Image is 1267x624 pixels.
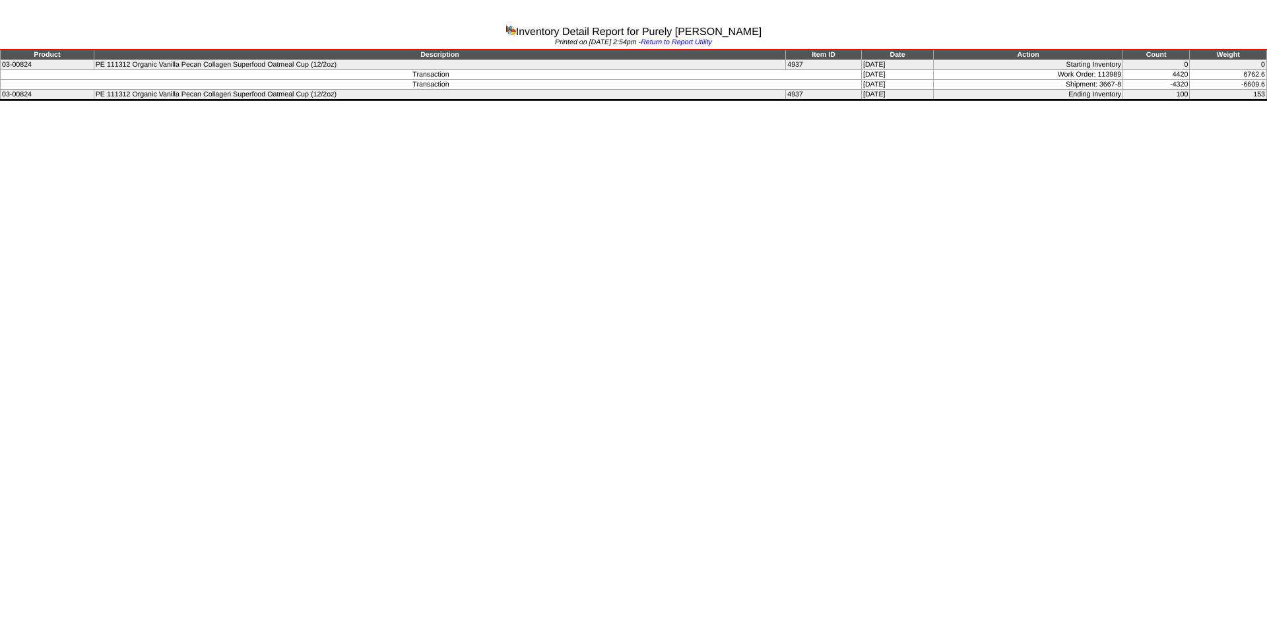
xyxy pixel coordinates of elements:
[641,38,712,46] a: Return to Report Utility
[934,90,1123,100] td: Ending Inventory
[1,80,862,90] td: Transaction
[861,60,933,70] td: [DATE]
[786,90,862,100] td: 4937
[1190,70,1267,80] td: 6762.6
[861,50,933,60] td: Date
[861,70,933,80] td: [DATE]
[1123,70,1190,80] td: 4420
[1190,90,1267,100] td: 153
[934,80,1123,90] td: Shipment: 3667-8
[1,70,862,80] td: Transaction
[1123,50,1190,60] td: Count
[1190,60,1267,70] td: 0
[1,60,94,70] td: 03-00824
[861,90,933,100] td: [DATE]
[1,90,94,100] td: 03-00824
[934,50,1123,60] td: Action
[786,50,862,60] td: Item ID
[1123,80,1190,90] td: -4320
[934,70,1123,80] td: Work Order: 113989
[1123,90,1190,100] td: 100
[1190,80,1267,90] td: -6609.6
[94,90,786,100] td: PE 111312 Organic Vanilla Pecan Collagen Superfood Oatmeal Cup (12/2oz)
[786,60,862,70] td: 4937
[1190,50,1267,60] td: Weight
[94,60,786,70] td: PE 111312 Organic Vanilla Pecan Collagen Superfood Oatmeal Cup (12/2oz)
[94,50,786,60] td: Description
[505,24,516,35] img: graph.gif
[861,80,933,90] td: [DATE]
[934,60,1123,70] td: Starting Inventory
[1,50,94,60] td: Product
[1123,60,1190,70] td: 0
